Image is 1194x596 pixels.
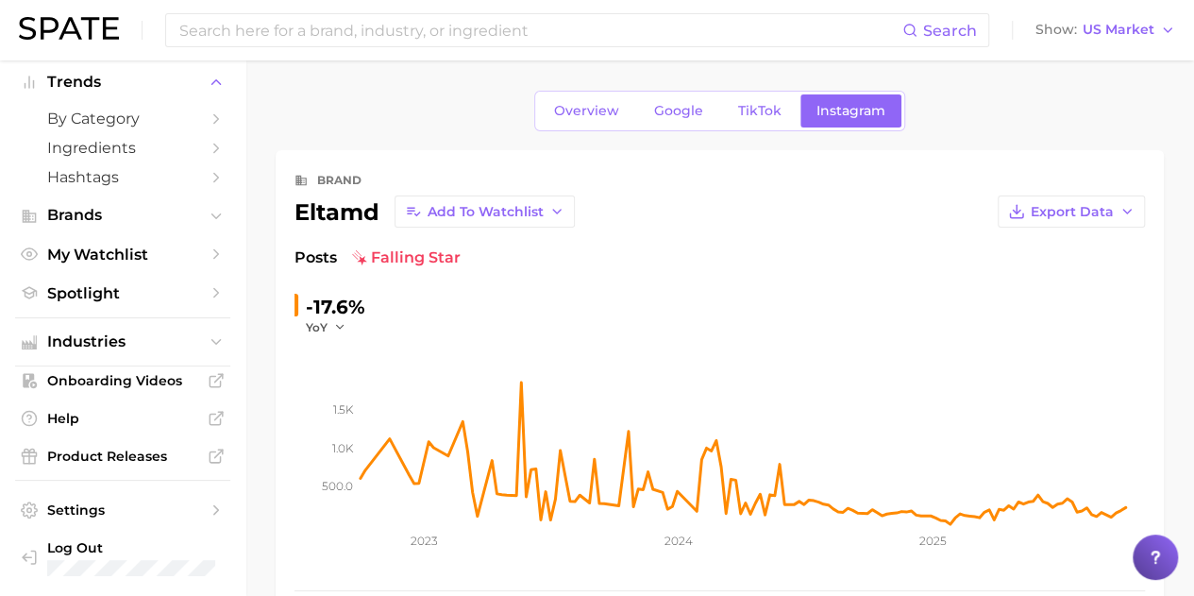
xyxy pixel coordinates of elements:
span: falling star [352,247,461,269]
a: by Category [15,104,230,133]
span: TikTok [738,103,782,119]
a: Settings [15,496,230,524]
button: ShowUS Market [1031,18,1180,43]
span: Onboarding Videos [47,372,198,389]
tspan: 500.0 [322,479,353,493]
button: YoY [306,319,346,335]
div: eltamd [294,196,575,228]
span: US Market [1083,25,1154,35]
a: Overview [538,94,635,128]
span: Hashtags [47,168,198,186]
span: YoY [306,319,328,335]
a: Product Releases [15,442,230,470]
span: Brands [47,207,198,224]
div: brand [317,169,362,192]
span: Google [654,103,703,119]
a: Log out. Currently logged in with e-mail echo_sandburg@eltamd.com. [15,534,230,582]
a: Spotlight [15,279,230,308]
a: Instagram [800,94,901,128]
span: Show [1035,25,1077,35]
span: Export Data [1031,204,1114,220]
span: Trends [47,74,198,91]
button: Brands [15,201,230,230]
span: Help [47,410,198,427]
a: My Watchlist [15,240,230,269]
div: -17.6% [306,292,365,322]
span: My Watchlist [47,246,198,264]
span: Overview [554,103,619,119]
span: Search [923,22,977,40]
span: Add to Watchlist [428,204,544,220]
input: Search here for a brand, industry, or ingredient [177,14,902,46]
img: SPATE [19,17,119,40]
button: Add to Watchlist [395,196,575,228]
span: by Category [47,110,198,128]
span: Settings [47,502,198,519]
tspan: 1.5k [333,401,354,416]
button: Trends [15,68,230,96]
span: Spotlight [47,284,198,302]
span: Ingredients [47,139,198,157]
span: Log Out [47,539,244,556]
tspan: 2023 [411,534,438,548]
tspan: 2025 [919,534,947,548]
tspan: 1.0k [332,440,354,454]
a: Google [638,94,719,128]
span: Product Releases [47,448,198,465]
span: Industries [47,333,198,350]
a: Onboarding Videos [15,366,230,395]
button: Industries [15,328,230,356]
img: falling star [352,250,367,265]
button: Export Data [998,196,1145,228]
span: Posts [294,247,337,269]
a: Hashtags [15,162,230,192]
a: Help [15,404,230,433]
tspan: 2024 [664,534,692,548]
a: TikTok [722,94,798,128]
span: Instagram [816,103,885,119]
a: Ingredients [15,133,230,162]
